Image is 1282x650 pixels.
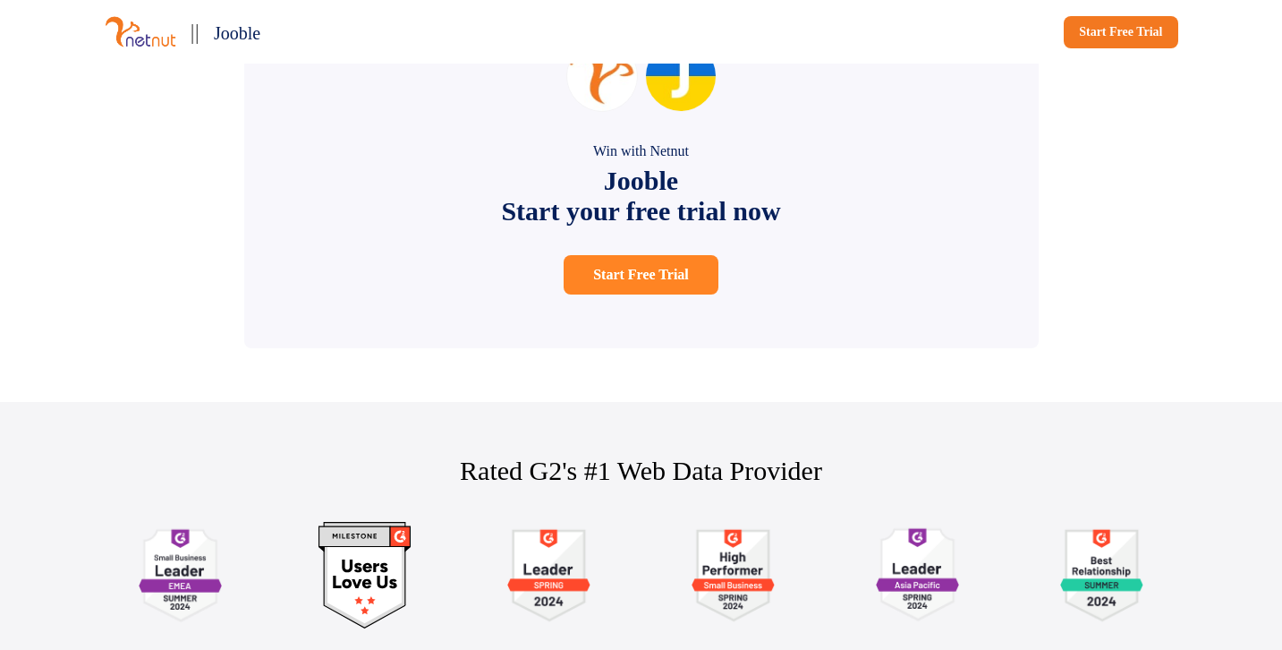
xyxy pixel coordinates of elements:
a: Start Free Trial [564,255,718,295]
span: Jooble [214,23,260,43]
p: || [191,14,200,49]
a: Start Free Trial [1064,16,1177,48]
p: Win with Netnut [501,141,780,162]
p: Jooble Start your free trial now [501,166,780,227]
p: Rated G2's #1 Web Data Provider [460,456,822,486]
